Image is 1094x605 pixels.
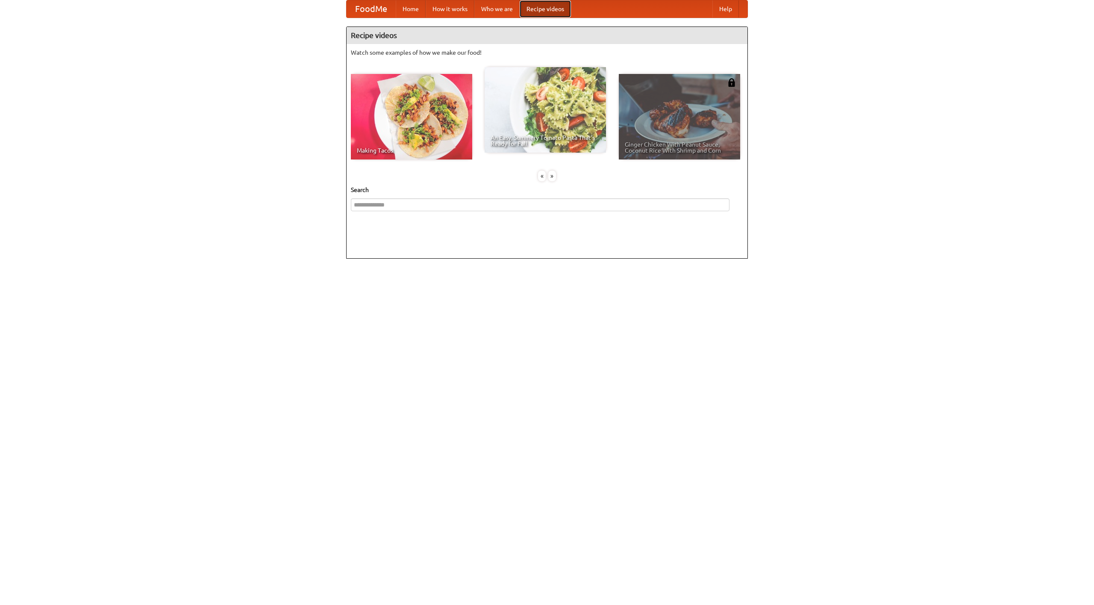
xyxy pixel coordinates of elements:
span: An Easy, Summery Tomato Pasta That's Ready for Fall [491,135,600,147]
img: 483408.png [727,78,736,87]
h5: Search [351,186,743,194]
div: « [538,171,546,181]
a: How it works [426,0,474,18]
span: Making Tacos [357,148,466,153]
a: An Easy, Summery Tomato Pasta That's Ready for Fall [485,67,606,153]
p: Watch some examples of how we make our food! [351,48,743,57]
a: Home [396,0,426,18]
a: FoodMe [347,0,396,18]
h4: Recipe videos [347,27,747,44]
a: Who we are [474,0,520,18]
a: Making Tacos [351,74,472,159]
a: Help [712,0,739,18]
a: Recipe videos [520,0,571,18]
div: » [548,171,556,181]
